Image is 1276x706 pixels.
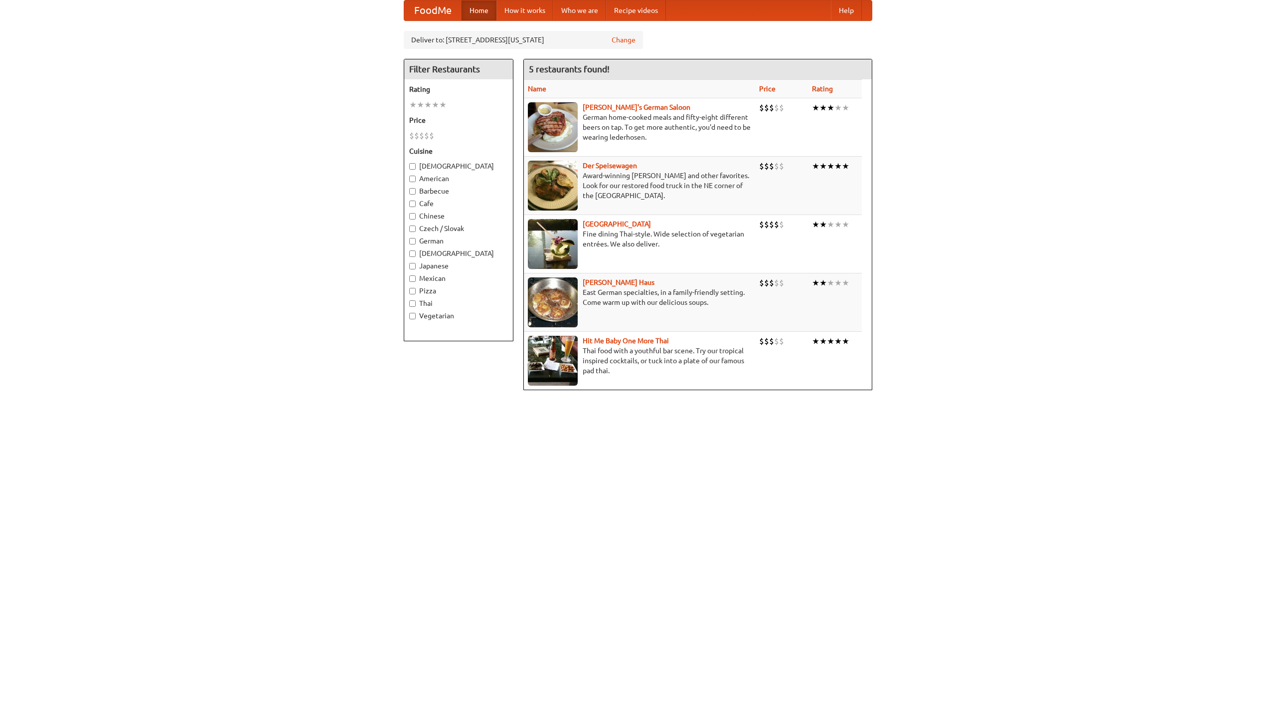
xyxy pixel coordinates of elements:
li: ★ [827,336,834,347]
a: Help [831,0,862,20]
p: Award-winning [PERSON_NAME] and other favorites. Look for our restored food truck in the NE corne... [528,171,751,201]
li: ★ [827,102,834,113]
li: ★ [409,99,417,110]
input: Thai [409,300,416,307]
a: [PERSON_NAME]'s German Saloon [583,103,690,111]
li: ★ [439,99,447,110]
li: $ [779,219,784,230]
label: German [409,236,508,246]
li: $ [764,219,769,230]
li: $ [764,336,769,347]
label: Czech / Slovak [409,224,508,234]
li: $ [769,336,774,347]
ng-pluralize: 5 restaurants found! [529,64,610,74]
li: ★ [819,102,827,113]
li: ★ [842,102,849,113]
p: German home-cooked meals and fifty-eight different beers on tap. To get more authentic, you'd nee... [528,112,751,142]
li: ★ [432,99,439,110]
img: esthers.jpg [528,102,578,152]
a: Der Speisewagen [583,162,637,170]
li: $ [774,161,779,172]
li: ★ [842,219,849,230]
img: speisewagen.jpg [528,161,578,211]
li: ★ [819,161,827,172]
li: $ [414,130,419,141]
li: $ [764,161,769,172]
img: kohlhaus.jpg [528,277,578,327]
li: $ [769,219,774,230]
li: $ [759,219,764,230]
h4: Filter Restaurants [404,59,513,79]
li: ★ [417,99,424,110]
li: $ [769,102,774,113]
label: Chinese [409,211,508,221]
li: ★ [842,336,849,347]
a: Price [759,85,776,93]
li: ★ [834,336,842,347]
h5: Cuisine [409,146,508,156]
li: ★ [827,219,834,230]
li: $ [774,277,779,288]
input: Cafe [409,201,416,207]
li: ★ [842,277,849,288]
a: Home [462,0,496,20]
li: ★ [812,336,819,347]
input: [DEMOGRAPHIC_DATA] [409,163,416,170]
a: Who we are [553,0,606,20]
p: East German specialties, in a family-friendly setting. Come warm up with our delicious soups. [528,287,751,307]
li: $ [769,277,774,288]
label: Vegetarian [409,311,508,321]
li: $ [769,161,774,172]
label: Mexican [409,273,508,283]
li: ★ [834,277,842,288]
img: babythai.jpg [528,336,578,386]
li: $ [759,161,764,172]
li: $ [424,130,429,141]
li: ★ [812,219,819,230]
input: Vegetarian [409,313,416,319]
li: $ [779,102,784,113]
li: $ [409,130,414,141]
b: [GEOGRAPHIC_DATA] [583,220,651,228]
label: Japanese [409,261,508,271]
li: ★ [834,219,842,230]
label: [DEMOGRAPHIC_DATA] [409,248,508,258]
a: Recipe videos [606,0,666,20]
li: ★ [834,102,842,113]
input: Chinese [409,213,416,220]
li: $ [764,102,769,113]
div: Deliver to: [STREET_ADDRESS][US_STATE] [404,31,643,49]
li: ★ [424,99,432,110]
li: $ [759,277,764,288]
input: [DEMOGRAPHIC_DATA] [409,250,416,257]
li: $ [764,277,769,288]
a: FoodMe [404,0,462,20]
li: ★ [827,277,834,288]
input: Pizza [409,288,416,294]
li: $ [419,130,424,141]
a: How it works [496,0,553,20]
label: Thai [409,298,508,308]
a: [PERSON_NAME] Haus [583,278,654,286]
li: $ [774,102,779,113]
li: $ [779,336,784,347]
input: Japanese [409,263,416,269]
li: $ [429,130,434,141]
a: Hit Me Baby One More Thai [583,337,669,345]
li: $ [759,102,764,113]
li: ★ [834,161,842,172]
li: ★ [812,161,819,172]
li: $ [759,336,764,347]
input: German [409,238,416,244]
li: $ [774,336,779,347]
input: American [409,176,416,182]
label: Barbecue [409,186,508,196]
label: Cafe [409,199,508,209]
img: satay.jpg [528,219,578,269]
li: ★ [827,161,834,172]
label: American [409,174,508,184]
li: $ [779,277,784,288]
